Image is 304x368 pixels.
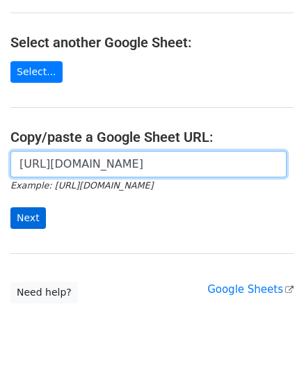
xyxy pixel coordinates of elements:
h4: Copy/paste a Google Sheet URL: [10,129,294,145]
iframe: Chat Widget [234,301,304,368]
small: Example: [URL][DOMAIN_NAME] [10,180,153,191]
a: Need help? [10,282,78,303]
h4: Select another Google Sheet: [10,34,294,51]
a: Google Sheets [207,283,294,296]
a: Select... [10,61,63,83]
input: Next [10,207,46,229]
input: Paste your Google Sheet URL here [10,151,287,177]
